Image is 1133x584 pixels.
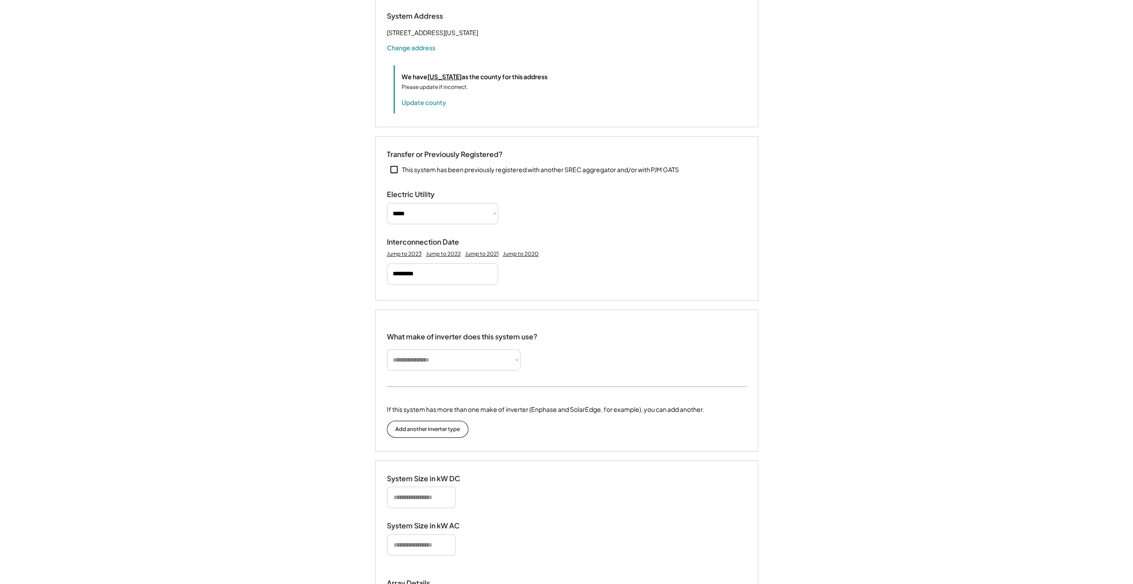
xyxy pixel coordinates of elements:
[387,521,476,531] div: System Size in kW AC
[387,12,476,21] div: System Address
[427,72,462,81] u: [US_STATE]
[402,165,679,174] div: This system has been previously registered with another SREC aggregator and/or with PJM GATS
[387,238,476,247] div: Interconnection Date
[402,98,446,107] button: Update county
[387,190,476,199] div: Electric Utility
[387,405,704,414] div: If this system has more than one make of inverter (Enphase and SolarEdge, for example), you can a...
[402,72,548,81] div: We have as the county for this address
[387,150,503,159] div: Transfer or Previously Registered?
[387,474,476,483] div: System Size in kW DC
[426,250,461,258] div: Jump to 2022
[465,250,499,258] div: Jump to 2021
[387,43,435,52] button: Change address
[387,27,478,38] div: [STREET_ADDRESS][US_STATE]
[402,83,468,91] div: Please update if incorrect.
[387,250,422,258] div: Jump to 2023
[387,323,537,343] div: What make of inverter does this system use?
[503,250,539,258] div: Jump to 2020
[387,421,468,438] button: Add another inverter type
